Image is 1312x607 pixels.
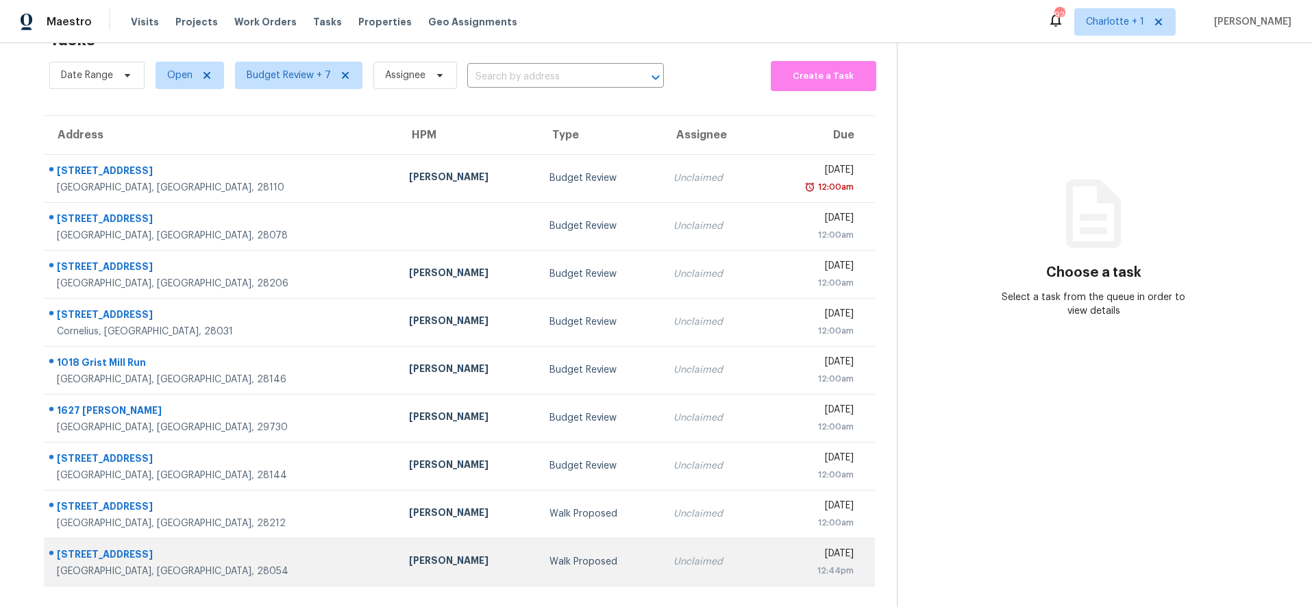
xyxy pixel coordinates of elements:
div: [DATE] [773,403,854,420]
span: Date Range [61,69,113,82]
div: [PERSON_NAME] [409,170,528,187]
span: Create a Task [778,69,869,84]
div: Walk Proposed [549,555,652,569]
div: [PERSON_NAME] [409,554,528,571]
span: Work Orders [234,15,297,29]
div: 12:00am [773,516,854,530]
div: [STREET_ADDRESS] [57,451,387,469]
div: [STREET_ADDRESS] [57,260,387,277]
div: Unclaimed [673,411,750,425]
div: [DATE] [773,259,854,276]
span: Maestro [47,15,92,29]
span: Properties [358,15,412,29]
div: [DATE] [773,355,854,372]
div: 92 [1054,8,1064,22]
div: Unclaimed [673,171,750,185]
div: Unclaimed [673,219,750,233]
div: Budget Review [549,171,652,185]
div: [GEOGRAPHIC_DATA], [GEOGRAPHIC_DATA], 28206 [57,277,387,290]
div: Select a task from the queue in order to view details [995,290,1192,318]
div: 12:00am [773,276,854,290]
div: [PERSON_NAME] [409,506,528,523]
span: Visits [131,15,159,29]
div: [GEOGRAPHIC_DATA], [GEOGRAPHIC_DATA], 28212 [57,517,387,530]
div: [GEOGRAPHIC_DATA], [GEOGRAPHIC_DATA], 28110 [57,181,387,195]
span: Geo Assignments [428,15,517,29]
div: [DATE] [773,499,854,516]
div: [DATE] [773,211,854,228]
div: [GEOGRAPHIC_DATA], [GEOGRAPHIC_DATA], 28144 [57,469,387,482]
div: [GEOGRAPHIC_DATA], [GEOGRAPHIC_DATA], 28054 [57,565,387,578]
span: Assignee [385,69,425,82]
div: 1018 Grist Mill Run [57,356,387,373]
div: [STREET_ADDRESS] [57,547,387,565]
div: [PERSON_NAME] [409,314,528,331]
div: Budget Review [549,315,652,329]
div: 12:00am [773,372,854,386]
div: [STREET_ADDRESS] [57,308,387,325]
div: [STREET_ADDRESS] [57,212,387,229]
th: Due [762,116,875,154]
div: [PERSON_NAME] [409,362,528,379]
div: Unclaimed [673,315,750,329]
input: Search by address [467,66,626,88]
h2: Tasks [49,33,95,47]
div: Unclaimed [673,267,750,281]
div: 12:00am [773,420,854,434]
div: [GEOGRAPHIC_DATA], [GEOGRAPHIC_DATA], 29730 [57,421,387,434]
div: Budget Review [549,267,652,281]
th: HPM [398,116,539,154]
div: [STREET_ADDRESS] [57,164,387,181]
div: [GEOGRAPHIC_DATA], [GEOGRAPHIC_DATA], 28078 [57,229,387,243]
div: Budget Review [549,459,652,473]
div: 12:00am [773,324,854,338]
div: Unclaimed [673,507,750,521]
div: [DATE] [773,163,854,180]
div: 12:00am [815,180,854,194]
div: [PERSON_NAME] [409,458,528,475]
div: 1627 [PERSON_NAME] [57,404,387,421]
div: [DATE] [773,307,854,324]
span: [PERSON_NAME] [1209,15,1291,29]
th: Type [539,116,663,154]
div: [PERSON_NAME] [409,266,528,283]
div: Unclaimed [673,555,750,569]
div: Cornelius, [GEOGRAPHIC_DATA], 28031 [57,325,387,338]
div: [GEOGRAPHIC_DATA], [GEOGRAPHIC_DATA], 28146 [57,373,387,386]
span: Tasks [313,17,342,27]
div: [PERSON_NAME] [409,410,528,427]
h3: Choose a task [1046,266,1141,280]
span: Budget Review + 7 [247,69,331,82]
div: 12:44pm [773,564,854,578]
div: Unclaimed [673,459,750,473]
div: Unclaimed [673,363,750,377]
div: [STREET_ADDRESS] [57,499,387,517]
div: Walk Proposed [549,507,652,521]
div: [DATE] [773,451,854,468]
span: Projects [175,15,218,29]
button: Open [646,68,665,87]
th: Assignee [663,116,761,154]
div: Budget Review [549,363,652,377]
div: 12:00am [773,468,854,482]
img: Overdue Alarm Icon [804,180,815,194]
div: Budget Review [549,411,652,425]
div: 12:00am [773,228,854,242]
button: Create a Task [771,61,876,91]
span: Charlotte + 1 [1086,15,1144,29]
div: Budget Review [549,219,652,233]
th: Address [44,116,398,154]
span: Open [167,69,193,82]
div: [DATE] [773,547,854,564]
